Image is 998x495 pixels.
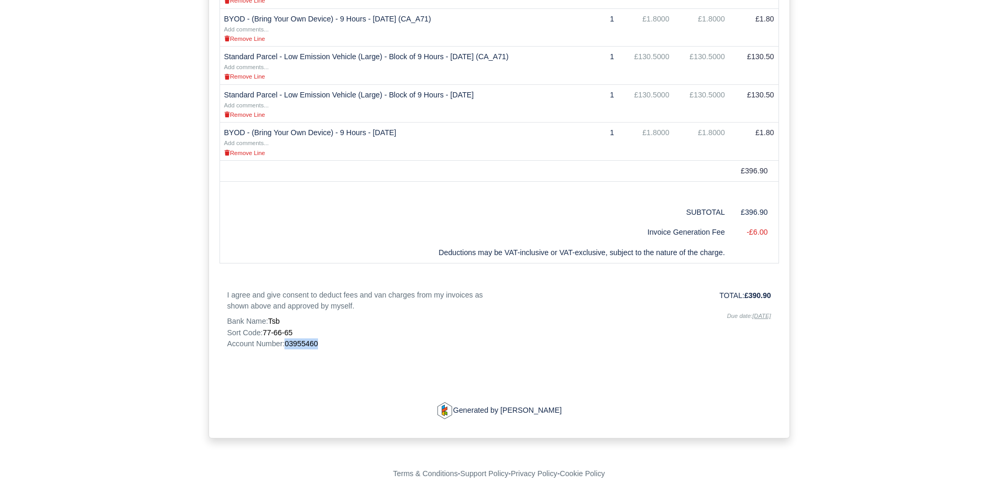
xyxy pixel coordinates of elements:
strong: £390.90 [744,291,771,300]
small: Remove Line [224,73,265,80]
td: BYOD - (Bring Your Own Device) - 9 Hours - [DATE] [220,123,565,161]
td: £130.50 [729,47,778,85]
small: Remove Line [224,36,265,42]
span: Tsb [268,317,280,325]
a: Add comments... [224,25,269,33]
p: Bank Name: [227,316,491,327]
td: -£6.00 [729,222,778,243]
td: BYOD - (Bring Your Own Device) - 9 Hours - [DATE] (CA_A71) [220,8,565,47]
a: Remove Line [224,72,265,80]
iframe: Chat Widget [946,445,998,495]
small: Add comments... [224,64,269,70]
a: Remove Line [224,110,265,118]
a: Terms & Conditions [393,469,457,478]
i: Due date: [727,313,771,319]
td: £130.5000 [618,84,674,123]
td: £130.5000 [674,84,729,123]
a: Add comments... [224,138,269,147]
a: Add comments... [224,101,269,109]
p: I agree and give consent to deduct fees and van charges from my invoices as shown above and appro... [227,290,491,312]
td: £130.5000 [618,47,674,85]
td: SUBTOTAL [674,202,729,223]
td: Deductions may be VAT-inclusive or VAT-exclusive, subject to the nature of the charge. [220,243,729,263]
u: [DATE] [752,313,771,319]
a: Add comments... [224,62,269,71]
small: Remove Line [224,150,265,156]
td: Invoice Generation Fee [220,222,729,243]
td: Standard Parcel - Low Emission Vehicle (Large) - Block of 9 Hours - [DATE] [220,84,565,123]
a: Remove Line [224,148,265,157]
td: 1 [565,47,618,85]
p: Sort Code: [227,327,491,338]
span: 03955460 [284,339,317,348]
td: £1.80 [729,123,778,161]
td: 1 [565,84,618,123]
td: £396.90 [729,160,778,181]
td: £1.8000 [674,8,729,47]
a: Support Policy [460,469,509,478]
td: 1 [565,123,618,161]
p: Account Number: [227,338,491,349]
td: £396.90 [729,202,778,223]
p: Generated by [PERSON_NAME] [227,402,771,419]
td: £1.8000 [618,8,674,47]
td: 1 [565,8,618,47]
a: Privacy Policy [511,469,557,478]
td: £1.80 [729,8,778,47]
span: 77-66-65 [263,328,293,337]
small: Add comments... [224,140,269,146]
p: TOTAL: [507,290,771,301]
div: - - - [201,468,798,480]
td: Standard Parcel - Low Emission Vehicle (Large) - Block of 9 Hours - [DATE] (CA_A71) [220,47,565,85]
td: £130.50 [729,84,778,123]
small: Add comments... [224,26,269,32]
small: Add comments... [224,102,269,108]
small: Remove Line [224,112,265,118]
td: £130.5000 [674,47,729,85]
a: Remove Line [224,34,265,42]
td: £1.8000 [618,123,674,161]
td: £1.8000 [674,123,729,161]
a: Cookie Policy [560,469,605,478]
